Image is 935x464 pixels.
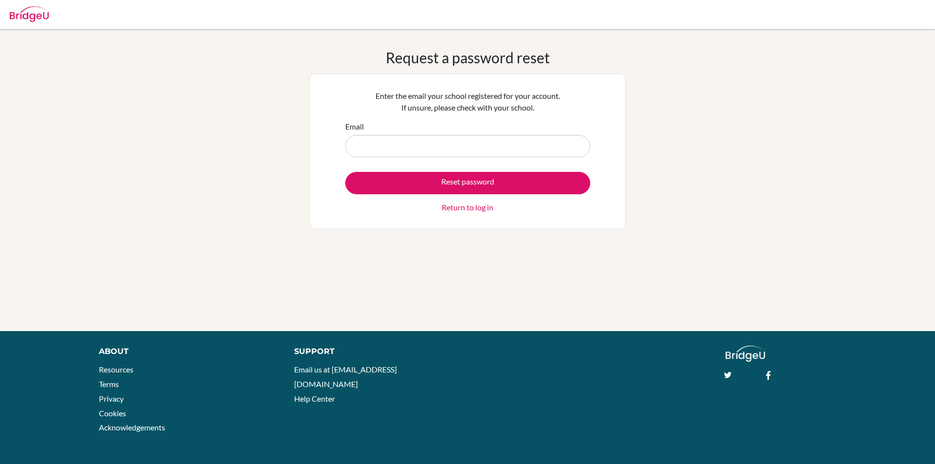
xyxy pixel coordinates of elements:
[442,202,493,213] a: Return to log in
[345,172,590,194] button: Reset password
[10,6,49,22] img: Bridge-U
[345,121,364,132] label: Email
[99,379,119,389] a: Terms
[345,90,590,113] p: Enter the email your school registered for your account. If unsure, please check with your school.
[726,346,765,362] img: logo_white@2x-f4f0deed5e89b7ecb1c2cc34c3e3d731f90f0f143d5ea2071677605dd97b5244.png
[386,49,550,66] h1: Request a password reset
[99,394,124,403] a: Privacy
[99,423,165,432] a: Acknowledgements
[294,394,335,403] a: Help Center
[294,346,456,357] div: Support
[99,365,133,374] a: Resources
[99,346,272,357] div: About
[99,408,126,418] a: Cookies
[294,365,397,389] a: Email us at [EMAIL_ADDRESS][DOMAIN_NAME]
